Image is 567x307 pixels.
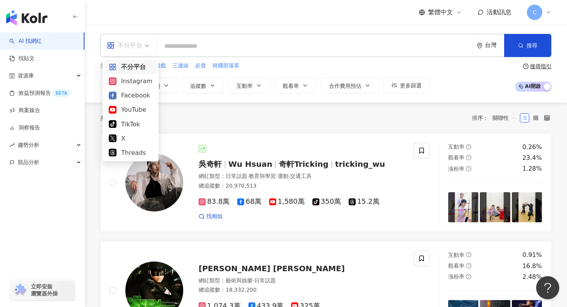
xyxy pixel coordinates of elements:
[9,107,40,114] a: 商案媒合
[18,136,39,154] span: 趨勢分析
[109,134,152,143] div: X
[289,173,290,179] span: ·
[522,154,542,162] div: 23.4%
[504,34,551,57] button: 搜尋
[329,83,361,89] span: 合作費用預估
[249,173,276,179] span: 教育與學習
[109,63,116,71] span: appstore
[466,252,471,257] span: question-circle
[18,67,34,84] span: 資源庫
[9,124,40,132] a: 洞察報告
[279,159,329,169] span: 奇軒Tricking
[190,83,206,89] span: 追蹤數
[100,133,552,232] a: KOL Avatar吳奇軒Wu Hsuan奇軒Trickingtricking_wu網紅類型：日常話題·教育與學習·運動·交通工具總追蹤數：20,970,51383.8萬68萬1,580萬350...
[335,159,385,169] span: tricking_wu
[269,198,305,206] span: 1,580萬
[141,78,177,93] button: 性別
[472,112,520,124] div: 排序：
[493,112,516,124] span: 關聯性
[9,89,70,97] a: 效益預測報告BETA
[31,283,58,297] span: 立即安裝 瀏覽器外掛
[212,62,240,70] button: 韓國部落客
[109,105,152,114] div: YouTube
[383,78,430,93] button: 更多篩選
[400,82,422,89] span: 更多篩選
[228,78,270,93] button: 互動率
[522,251,542,259] div: 0.91%
[448,273,464,280] span: 漲粉率
[109,76,152,86] div: Instagram
[228,159,272,169] span: Wu Hsuan
[182,78,224,93] button: 追蹤數
[107,42,115,49] span: appstore
[290,173,312,179] span: 交通工具
[237,198,262,206] span: 68萬
[283,83,299,89] span: 觀看率
[195,62,206,70] button: 必賣
[275,78,316,93] button: 觀看率
[480,192,510,222] img: post-image
[477,43,483,49] span: environment
[466,274,471,279] span: question-circle
[321,78,379,93] button: 合作費用預估
[247,173,249,179] span: ·
[9,37,42,45] a: searchAI 找網紅
[12,284,27,296] img: chrome extension
[526,42,537,49] span: 搜尋
[485,42,504,49] div: 台灣
[466,144,471,149] span: question-circle
[278,173,289,179] span: 運動
[199,198,229,206] span: 83.8萬
[349,198,380,206] span: 15.2萬
[100,62,138,70] span: 您可能感興趣：
[312,198,341,206] span: 350萬
[522,273,542,281] div: 2.48%
[448,154,464,161] span: 觀看率
[6,10,47,25] img: logo
[109,119,152,129] div: TikTok
[9,143,15,148] span: rise
[199,213,223,220] a: 找相似
[448,192,478,222] img: post-image
[226,173,247,179] span: 日常話題
[533,8,537,17] span: C
[448,252,464,258] span: 互動率
[109,62,152,72] div: 不分平台
[448,166,464,172] span: 漲粉率
[253,277,254,284] span: ·
[466,263,471,268] span: question-circle
[254,277,276,284] span: 日常話題
[522,262,542,270] div: 16.8%
[536,276,559,299] iframe: Help Scout Beacon - Open
[226,277,253,284] span: 藝術與娛樂
[9,55,35,62] a: 找貼文
[448,144,464,150] span: 互動率
[487,8,511,16] span: 活動訊息
[206,213,223,220] span: 找相似
[276,173,277,179] span: ·
[199,264,345,273] span: [PERSON_NAME] [PERSON_NAME]
[10,280,75,300] a: chrome extension立即安裝 瀏覽器外掛
[199,182,405,190] div: 總追蹤數 ： 20,970,513
[100,115,137,121] div: 共 筆
[199,277,405,285] div: 網紅類型 ：
[512,192,542,222] img: post-image
[199,286,405,294] div: 總追蹤數 ： 18,332,200
[213,62,240,70] span: 韓國部落客
[172,62,189,70] button: 三連線
[466,155,471,160] span: question-circle
[125,154,183,211] img: KOL Avatar
[428,8,453,17] span: 繁體中文
[523,64,528,69] span: question-circle
[18,154,39,171] span: 競品分析
[199,159,222,169] span: 吳奇軒
[100,78,137,93] button: 類型
[107,39,142,52] div: 不分平台
[109,91,152,100] div: Facebook
[109,148,152,158] div: Threads
[448,263,464,269] span: 觀看率
[199,173,405,180] div: 網紅類型 ：
[530,63,552,69] div: 搜尋指引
